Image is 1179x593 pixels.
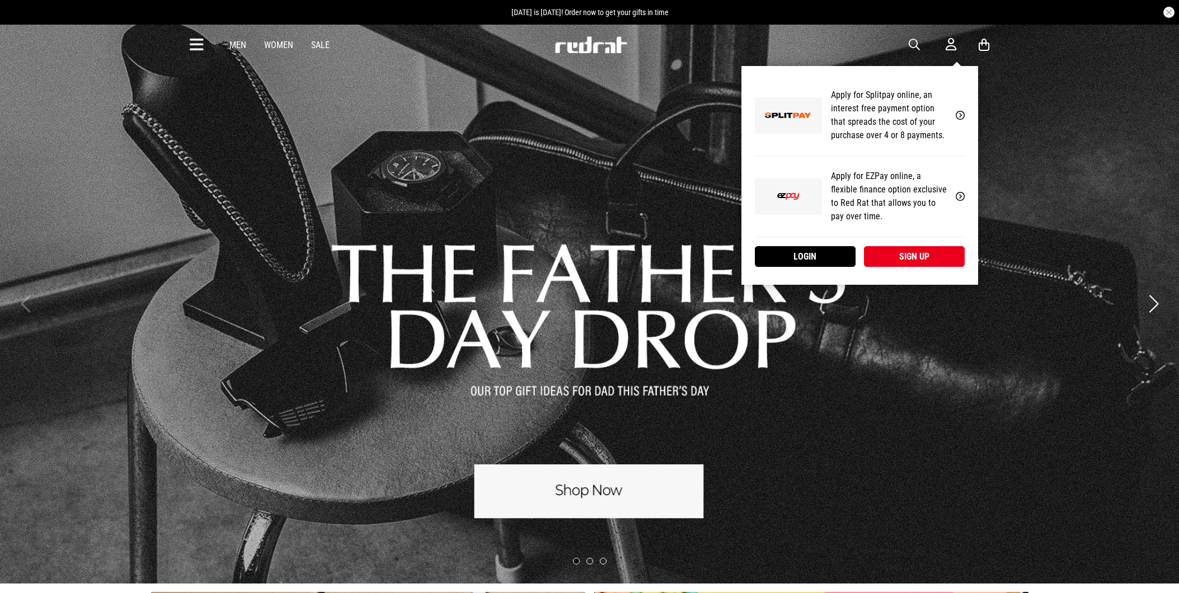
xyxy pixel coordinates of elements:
[264,40,293,50] a: Women
[755,156,965,237] a: Apply for EZPay online, a flexible finance option exclusive to Red Rat that allows you to pay ove...
[1146,291,1161,316] button: Next slide
[18,291,33,316] button: Previous slide
[311,40,330,50] a: Sale
[831,88,947,142] p: Apply for Splitpay online, an interest free payment option that spreads the cost of your purchase...
[755,75,965,156] a: Apply for Splitpay online, an interest free payment option that spreads the cost of your purchase...
[554,36,628,53] img: Redrat logo
[755,246,856,267] a: Login
[229,40,246,50] a: Men
[864,246,965,267] a: Sign up
[511,8,669,17] span: [DATE] is [DATE]! Order now to get your gifts in time
[831,170,947,223] p: Apply for EZPay online, a flexible finance option exclusive to Red Rat that allows you to pay ove...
